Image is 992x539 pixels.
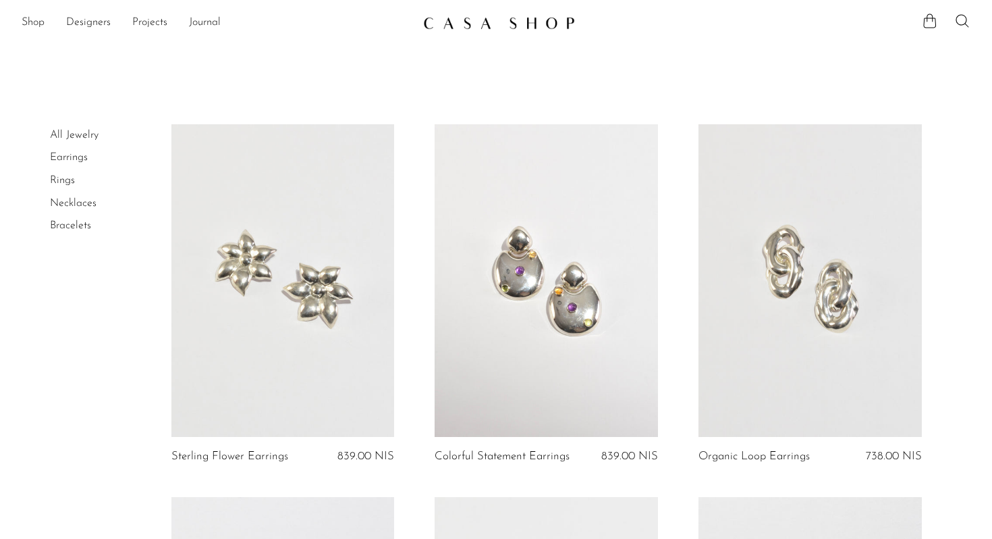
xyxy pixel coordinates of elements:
[22,14,45,32] a: Shop
[50,175,75,186] a: Rings
[189,14,221,32] a: Journal
[337,451,394,462] span: 839.00 NIS
[22,11,412,34] nav: Desktop navigation
[601,451,658,462] span: 839.00 NIS
[50,198,97,209] a: Necklaces
[50,130,99,140] a: All Jewelry
[698,451,810,463] a: Organic Loop Earrings
[866,451,922,462] span: 738.00 NIS
[435,451,570,463] a: Colorful Statement Earrings
[171,451,288,463] a: Sterling Flower Earrings
[50,220,91,231] a: Bracelets
[66,14,111,32] a: Designers
[22,11,412,34] ul: NEW HEADER MENU
[132,14,167,32] a: Projects
[50,152,88,163] a: Earrings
